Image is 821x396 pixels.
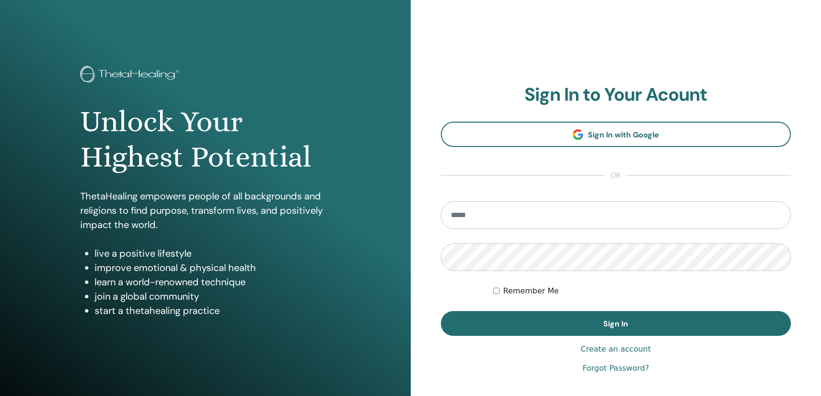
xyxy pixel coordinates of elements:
[603,319,628,329] span: Sign In
[95,246,330,261] li: live a positive lifestyle
[581,344,651,355] a: Create an account
[503,285,559,297] label: Remember Me
[95,289,330,303] li: join a global community
[583,363,649,374] a: Forgot Password?
[80,104,330,175] h1: Unlock Your Highest Potential
[493,285,791,297] div: Keep me authenticated indefinitely or until I manually logout
[95,275,330,289] li: learn a world-renowned technique
[95,261,330,275] li: improve emotional & physical health
[80,189,330,232] p: ThetaHealing empowers people of all backgrounds and religions to find purpose, transform lives, a...
[606,170,626,181] span: or
[441,311,791,336] button: Sign In
[588,130,659,140] span: Sign In with Google
[441,84,791,106] h2: Sign In to Your Acount
[95,303,330,318] li: start a thetahealing practice
[441,122,791,147] a: Sign In with Google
